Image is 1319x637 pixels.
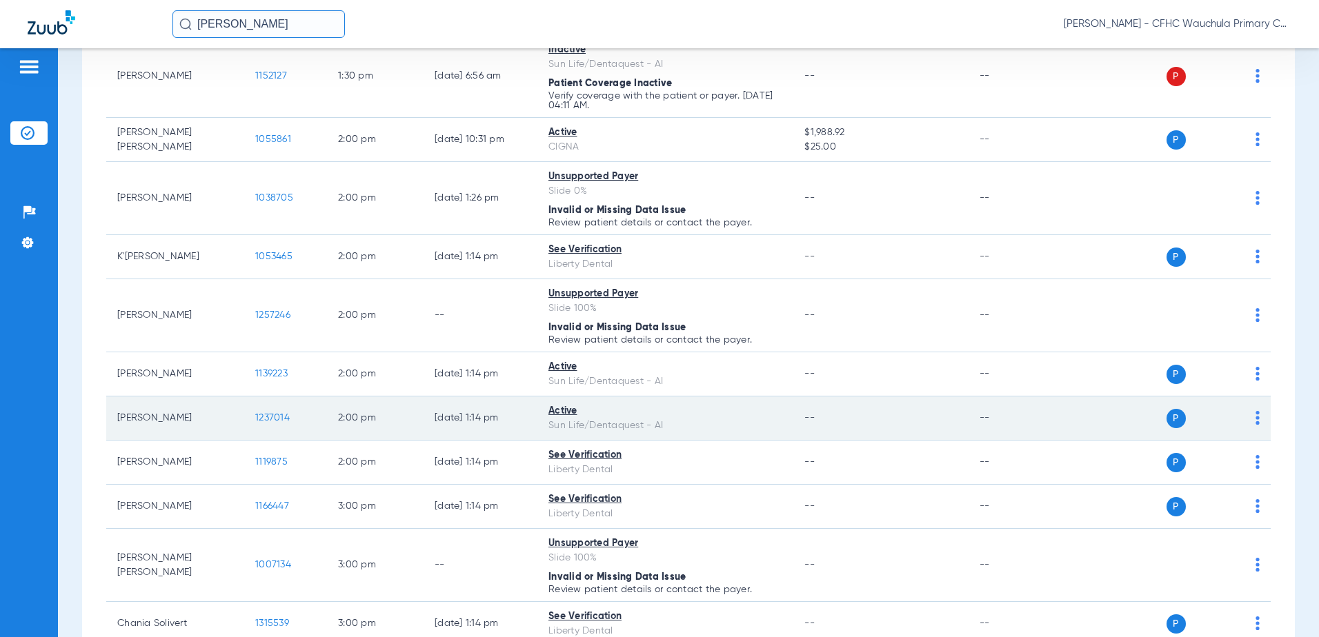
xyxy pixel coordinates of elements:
[255,71,287,81] span: 1152127
[969,279,1062,352] td: --
[255,457,288,467] span: 1119875
[255,618,289,628] span: 1315539
[804,310,815,320] span: --
[548,360,782,374] div: Active
[106,396,244,441] td: [PERSON_NAME]
[1256,367,1260,381] img: group-dot-blue.svg
[548,609,782,624] div: See Verification
[548,536,782,551] div: Unsupported Payer
[548,335,782,345] p: Review patient details or contact the payer.
[969,529,1062,602] td: --
[327,162,424,235] td: 2:00 PM
[106,118,244,162] td: [PERSON_NAME] [PERSON_NAME]
[327,485,424,529] td: 3:00 PM
[255,369,288,378] span: 1139223
[548,125,782,140] div: Active
[106,162,244,235] td: [PERSON_NAME]
[1167,365,1186,384] span: P
[804,193,815,203] span: --
[804,71,815,81] span: --
[179,18,192,30] img: Search Icon
[804,457,815,467] span: --
[548,507,782,521] div: Liberty Dental
[804,560,815,569] span: --
[1256,499,1260,513] img: group-dot-blue.svg
[106,441,244,485] td: [PERSON_NAME]
[1167,453,1186,472] span: P
[106,35,244,118] td: [PERSON_NAME]
[804,252,815,261] span: --
[327,441,424,485] td: 2:00 PM
[548,243,782,257] div: See Verification
[255,560,291,569] span: 1007134
[1167,497,1186,516] span: P
[804,413,815,423] span: --
[424,352,537,396] td: [DATE] 1:14 PM
[327,35,424,118] td: 1:30 PM
[255,252,292,261] span: 1053465
[1256,250,1260,263] img: group-dot-blue.svg
[106,529,244,602] td: [PERSON_NAME] [PERSON_NAME]
[106,485,244,529] td: [PERSON_NAME]
[969,162,1062,235] td: --
[424,529,537,602] td: --
[548,492,782,507] div: See Verification
[424,162,537,235] td: [DATE] 1:26 PM
[106,352,244,396] td: [PERSON_NAME]
[548,257,782,272] div: Liberty Dental
[1256,411,1260,425] img: group-dot-blue.svg
[424,396,537,441] td: [DATE] 1:14 PM
[804,369,815,378] span: --
[548,323,686,332] span: Invalid or Missing Data Issue
[424,279,537,352] td: --
[969,35,1062,118] td: --
[804,125,957,140] span: $1,988.92
[548,448,782,463] div: See Verification
[1256,69,1260,83] img: group-dot-blue.svg
[327,235,424,279] td: 2:00 PM
[548,551,782,565] div: Slide 100%
[969,235,1062,279] td: --
[424,118,537,162] td: [DATE] 10:31 PM
[255,413,290,423] span: 1237014
[1167,247,1186,267] span: P
[255,134,291,144] span: 1055861
[327,529,424,602] td: 3:00 PM
[106,235,244,279] td: K'[PERSON_NAME]
[1256,132,1260,146] img: group-dot-blue.svg
[1167,130,1186,150] span: P
[969,441,1062,485] td: --
[548,301,782,316] div: Slide 100%
[548,418,782,433] div: Sun Life/Dentaquest - AI
[548,374,782,389] div: Sun Life/Dentaquest - AI
[255,193,293,203] span: 1038705
[327,396,424,441] td: 2:00 PM
[1167,614,1186,634] span: P
[1250,571,1319,637] iframe: Chat Widget
[255,501,289,511] span: 1166447
[327,279,424,352] td: 2:00 PM
[548,572,686,582] span: Invalid or Missing Data Issue
[28,10,75,34] img: Zuub Logo
[804,140,957,154] span: $25.00
[1256,308,1260,322] img: group-dot-blue.svg
[327,118,424,162] td: 2:00 PM
[1167,67,1186,86] span: P
[548,404,782,418] div: Active
[548,140,782,154] div: CIGNA
[548,57,782,72] div: Sun Life/Dentaquest - AI
[424,35,537,118] td: [DATE] 6:56 AM
[548,218,782,228] p: Review patient details or contact the payer.
[327,352,424,396] td: 2:00 PM
[548,205,686,215] span: Invalid or Missing Data Issue
[424,441,537,485] td: [DATE] 1:14 PM
[969,485,1062,529] td: --
[1256,455,1260,469] img: group-dot-blue.svg
[1064,17,1291,31] span: [PERSON_NAME] - CFHC Wauchula Primary Care Dental
[548,170,782,184] div: Unsupported Payer
[106,279,244,352] td: [PERSON_NAME]
[255,310,290,320] span: 1257246
[18,59,40,75] img: hamburger-icon
[172,10,345,38] input: Search for patients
